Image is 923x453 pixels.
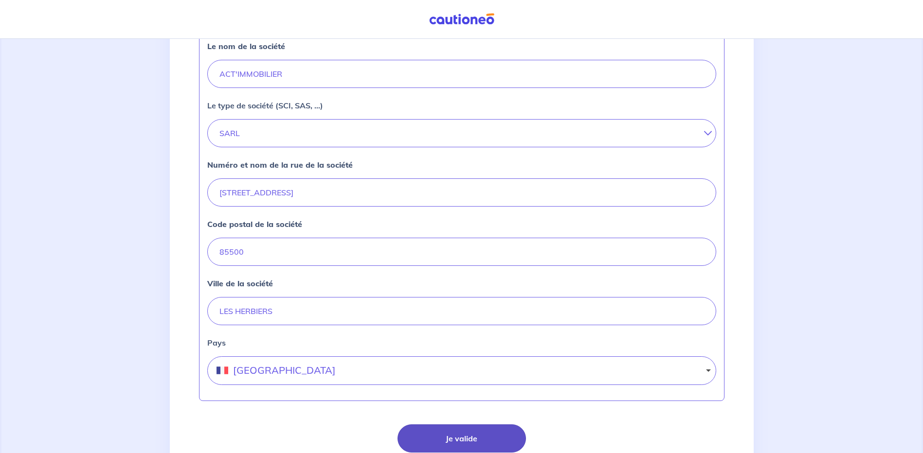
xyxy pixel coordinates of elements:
button: SARL [207,119,716,147]
label: Pays [207,337,716,348]
input: Le nom de la société [207,60,716,88]
img: Cautioneo [425,13,498,25]
input: 54 rue nationale [207,178,716,207]
p: Le type de société (SCI, SAS, ...) [207,100,323,111]
button: Je valide [398,424,526,453]
strong: Numéro et nom de la rue de la société [207,160,353,170]
input: Lille [207,297,716,325]
strong: Code postal de la société [207,219,302,229]
strong: Ville de la société [207,279,273,288]
strong: Le nom de la société [207,41,285,51]
input: 59000 [207,238,716,266]
button: [GEOGRAPHIC_DATA] [207,356,716,385]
